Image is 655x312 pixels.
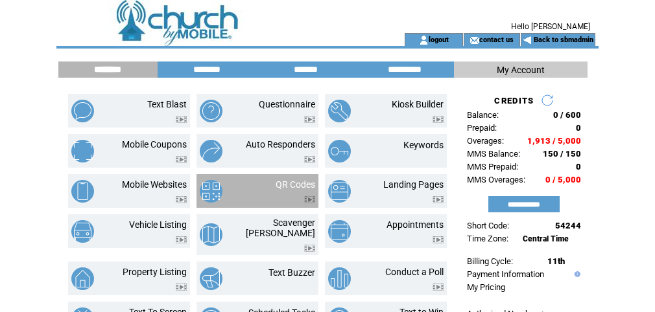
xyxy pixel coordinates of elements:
a: Mobile Websites [122,179,187,190]
img: video.png [304,245,315,252]
span: Balance: [467,110,499,120]
img: auto-responders.png [200,140,222,162]
img: video.png [433,236,444,243]
a: Keywords [403,140,444,150]
img: video.png [176,196,187,203]
img: keywords.png [328,140,351,162]
span: MMS Prepaid: [467,162,518,172]
span: 11th [547,256,565,266]
span: Time Zone: [467,234,508,243]
img: video.png [304,116,315,123]
span: 0 [576,123,581,133]
img: appointments.png [328,220,351,243]
a: Vehicle Listing [129,219,187,230]
img: video.png [433,284,444,291]
span: Billing Cycle: [467,256,513,266]
img: kiosk-builder.png [328,100,351,122]
a: Questionnaire [259,99,315,109]
img: video.png [304,156,315,163]
span: Prepaid: [467,123,497,133]
a: QR Codes [276,179,315,190]
img: landing-pages.png [328,180,351,203]
span: 1,913 / 5,000 [527,136,581,146]
img: questionnaire.png [200,100,222,122]
img: backArrow.gif [523,35,532,45]
span: My Account [497,65,545,75]
img: help.gif [571,271,580,277]
span: 54244 [555,221,581,230]
span: 0 / 600 [553,110,581,120]
a: Property Listing [123,267,187,277]
img: mobile-coupons.png [71,140,94,162]
span: 0 [576,162,581,172]
a: logout [429,35,449,43]
img: video.png [176,236,187,243]
span: CREDITS [494,96,534,106]
a: Back to sbmadmin [534,36,593,44]
img: vehicle-listing.png [71,220,94,243]
span: Central Time [523,234,569,243]
a: contact us [479,35,514,43]
a: Landing Pages [383,179,444,190]
a: Text Blast [147,99,187,109]
img: video.png [176,284,187,291]
img: video.png [304,196,315,203]
a: Mobile Coupons [122,139,187,150]
img: qr-codes.png [200,180,222,203]
img: text-buzzer.png [200,267,222,290]
img: video.png [176,116,187,123]
img: video.png [176,156,187,163]
a: Kiosk Builder [392,99,444,109]
a: Text Buzzer [268,267,315,278]
img: mobile-websites.png [71,180,94,203]
img: video.png [433,196,444,203]
img: conduct-a-poll.png [328,267,351,290]
img: account_icon.gif [419,35,429,45]
span: Short Code: [467,221,509,230]
span: Overages: [467,136,504,146]
span: 150 / 150 [543,149,581,159]
span: Hello [PERSON_NAME] [511,22,590,31]
a: Conduct a Poll [385,267,444,277]
span: MMS Balance: [467,149,520,159]
img: contact_us_icon.gif [470,35,479,45]
img: property-listing.png [71,267,94,290]
a: Scavenger [PERSON_NAME] [246,217,315,238]
span: 0 / 5,000 [545,175,581,184]
a: My Pricing [467,282,505,292]
a: Appointments [387,219,444,230]
img: text-blast.png [71,100,94,122]
a: Auto Responders [246,139,315,150]
a: Payment Information [467,269,544,279]
img: video.png [433,116,444,123]
img: scavenger-hunt.png [200,223,222,246]
span: MMS Overages: [467,175,525,184]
